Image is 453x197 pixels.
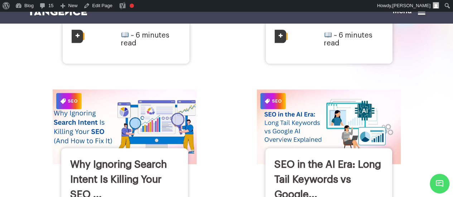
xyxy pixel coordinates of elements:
span: 6 [339,32,343,39]
img: logo SVG [28,8,87,15]
img: Category Icon [265,99,270,104]
img: Why Ignoring Search Intent Is Killing Your SEO (And How to Fix It) [45,86,203,168]
img: 📖 [324,31,332,38]
span: ~ [131,32,134,39]
span: Chat Widget [430,174,449,193]
span: SEO [260,93,286,109]
img: 📖 [121,31,129,38]
span: SEO [56,93,82,109]
span: [PERSON_NAME] [392,3,430,8]
div: Focus keyphrase not set [130,4,134,8]
span: 6 [136,32,140,39]
img: SEO in the AI Era: Long Tail Keywords vs Google AI Overview Explained [257,89,401,164]
span: minutes read [121,32,169,47]
img: Category Icon [60,98,66,104]
span: minutes read [324,32,372,47]
span: ~ [334,32,337,39]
